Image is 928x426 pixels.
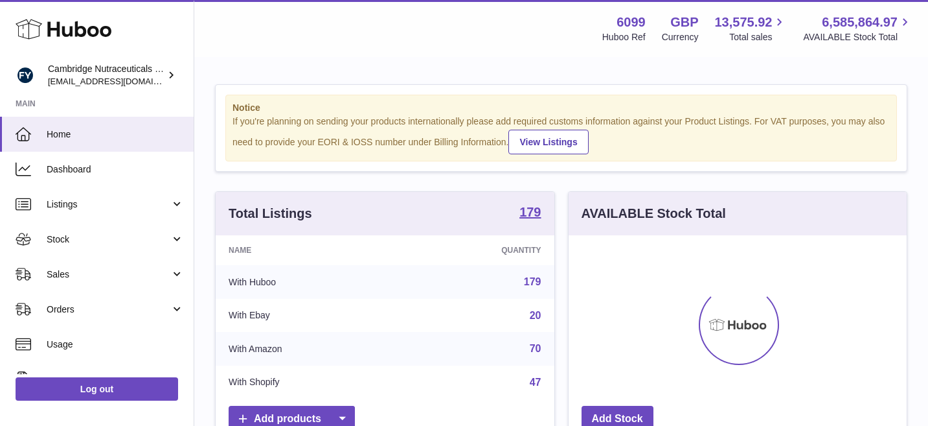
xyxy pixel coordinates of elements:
[47,128,184,141] span: Home
[530,310,541,321] a: 20
[216,235,401,265] th: Name
[524,276,541,287] a: 179
[232,115,890,154] div: If you're planning on sending your products internationally please add required customs informati...
[519,206,541,219] strong: 179
[617,14,646,31] strong: 6099
[530,343,541,354] a: 70
[670,14,698,31] strong: GBP
[47,163,184,176] span: Dashboard
[48,76,190,86] span: [EMAIL_ADDRESS][DOMAIN_NAME]
[714,14,787,43] a: 13,575.92 Total sales
[47,233,170,246] span: Stock
[803,31,912,43] span: AVAILABLE Stock Total
[216,332,401,366] td: With Amazon
[508,130,588,154] a: View Listings
[662,31,699,43] div: Currency
[47,268,170,281] span: Sales
[229,205,312,222] h3: Total Listings
[714,14,772,31] span: 13,575.92
[47,198,170,211] span: Listings
[47,373,170,386] span: Invoicing and Payments
[729,31,787,43] span: Total sales
[216,265,401,299] td: With Huboo
[48,63,164,88] div: Cambridge Nutraceuticals Ltd
[530,377,541,388] a: 47
[16,377,178,401] a: Log out
[47,338,184,351] span: Usage
[216,299,401,333] td: With Ebay
[216,366,401,399] td: With Shopify
[47,303,170,316] span: Orders
[602,31,646,43] div: Huboo Ref
[16,65,35,85] img: huboo@camnutra.com
[803,14,912,43] a: 6,585,864.97 AVAILABLE Stock Total
[232,102,890,114] strong: Notice
[519,206,541,221] a: 179
[401,235,554,265] th: Quantity
[822,14,898,31] span: 6,585,864.97
[582,205,726,222] h3: AVAILABLE Stock Total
